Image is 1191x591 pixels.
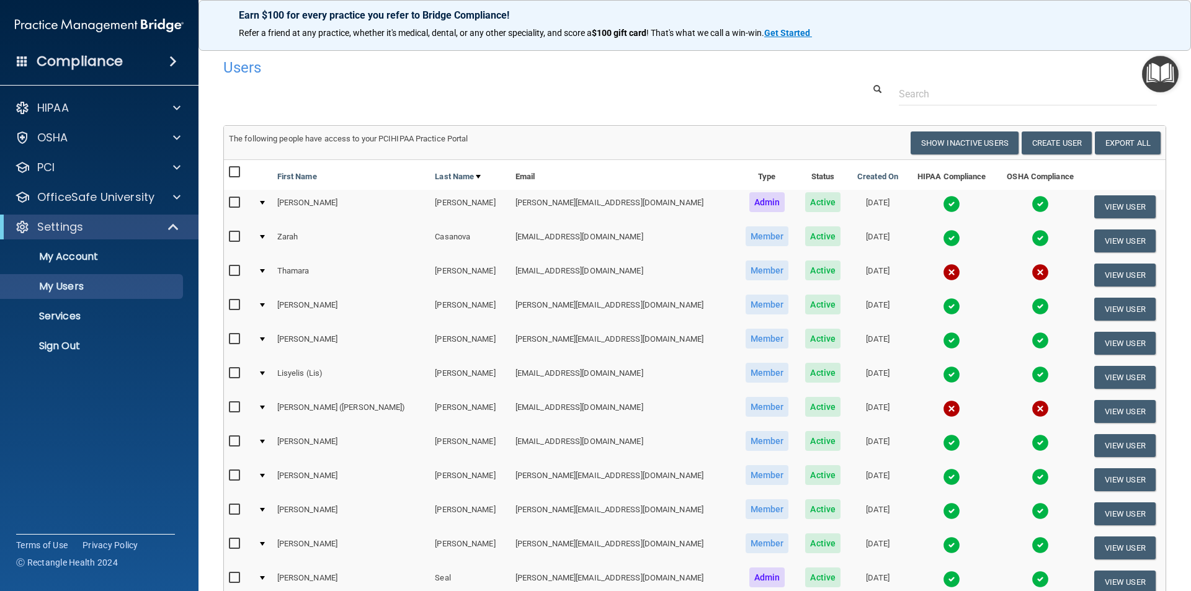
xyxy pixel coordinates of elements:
[1094,536,1156,559] button: View User
[430,394,510,429] td: [PERSON_NAME]
[37,160,55,175] p: PCI
[8,340,177,352] p: Sign Out
[430,429,510,463] td: [PERSON_NAME]
[1032,536,1049,554] img: tick.e7d51cea.svg
[1032,400,1049,417] img: cross.ca9f0e7f.svg
[1032,332,1049,349] img: tick.e7d51cea.svg
[805,260,841,280] span: Active
[272,326,430,360] td: [PERSON_NAME]
[37,220,83,234] p: Settings
[805,397,841,417] span: Active
[511,429,737,463] td: [EMAIL_ADDRESS][DOMAIN_NAME]
[83,539,138,551] a: Privacy Policy
[746,295,789,314] span: Member
[272,292,430,326] td: [PERSON_NAME]
[272,463,430,497] td: [PERSON_NAME]
[430,463,510,497] td: [PERSON_NAME]
[849,394,907,429] td: [DATE]
[943,502,960,520] img: tick.e7d51cea.svg
[430,190,510,224] td: [PERSON_NAME]
[1032,434,1049,451] img: tick.e7d51cea.svg
[849,531,907,565] td: [DATE]
[907,160,997,190] th: HIPAA Compliance
[797,160,849,190] th: Status
[943,571,960,588] img: tick.e7d51cea.svg
[899,82,1157,105] input: Search
[15,190,181,205] a: OfficeSafe University
[15,100,181,115] a: HIPAA
[430,258,510,292] td: [PERSON_NAME]
[849,190,907,224] td: [DATE]
[1094,264,1156,287] button: View User
[736,160,797,190] th: Type
[1022,131,1092,154] button: Create User
[764,28,810,38] strong: Get Started
[943,536,960,554] img: tick.e7d51cea.svg
[805,226,841,246] span: Active
[805,533,841,553] span: Active
[430,326,510,360] td: [PERSON_NAME]
[749,567,785,587] span: Admin
[805,295,841,314] span: Active
[849,292,907,326] td: [DATE]
[511,394,737,429] td: [EMAIL_ADDRESS][DOMAIN_NAME]
[435,169,481,184] a: Last Name
[37,190,154,205] p: OfficeSafe University
[1094,229,1156,252] button: View User
[272,360,430,394] td: Lisyelis (Lis)
[511,463,737,497] td: [PERSON_NAME][EMAIL_ADDRESS][DOMAIN_NAME]
[15,13,184,38] img: PMB logo
[272,429,430,463] td: [PERSON_NAME]
[943,434,960,451] img: tick.e7d51cea.svg
[746,226,789,246] span: Member
[1032,298,1049,315] img: tick.e7d51cea.svg
[943,468,960,486] img: tick.e7d51cea.svg
[430,360,510,394] td: [PERSON_NAME]
[849,224,907,258] td: [DATE]
[1094,468,1156,491] button: View User
[511,258,737,292] td: [EMAIL_ADDRESS][DOMAIN_NAME]
[943,195,960,213] img: tick.e7d51cea.svg
[1094,502,1156,525] button: View User
[805,567,841,587] span: Active
[15,130,181,145] a: OSHA
[805,192,841,212] span: Active
[1032,229,1049,247] img: tick.e7d51cea.svg
[1032,366,1049,383] img: tick.e7d51cea.svg
[272,224,430,258] td: Zarah
[511,531,737,565] td: [PERSON_NAME][EMAIL_ADDRESS][DOMAIN_NAME]
[1032,195,1049,213] img: tick.e7d51cea.svg
[272,531,430,565] td: [PERSON_NAME]
[1094,400,1156,423] button: View User
[1032,468,1049,486] img: tick.e7d51cea.svg
[849,258,907,292] td: [DATE]
[746,431,789,451] span: Member
[16,556,118,569] span: Ⓒ Rectangle Health 2024
[1032,571,1049,588] img: tick.e7d51cea.svg
[805,363,841,383] span: Active
[849,326,907,360] td: [DATE]
[272,497,430,531] td: [PERSON_NAME]
[15,220,180,234] a: Settings
[1094,195,1156,218] button: View User
[746,533,789,553] span: Member
[646,28,764,38] span: ! That's what we call a win-win.
[746,260,789,280] span: Member
[764,28,812,38] a: Get Started
[997,160,1084,190] th: OSHA Compliance
[1094,332,1156,355] button: View User
[805,465,841,485] span: Active
[749,192,785,212] span: Admin
[8,310,177,322] p: Services
[1142,56,1179,92] button: Open Resource Center
[1032,502,1049,520] img: tick.e7d51cea.svg
[911,131,1019,154] button: Show Inactive Users
[849,497,907,531] td: [DATE]
[277,169,317,184] a: First Name
[1094,366,1156,389] button: View User
[746,499,789,519] span: Member
[849,429,907,463] td: [DATE]
[16,539,68,551] a: Terms of Use
[511,224,737,258] td: [EMAIL_ADDRESS][DOMAIN_NAME]
[511,497,737,531] td: [PERSON_NAME][EMAIL_ADDRESS][DOMAIN_NAME]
